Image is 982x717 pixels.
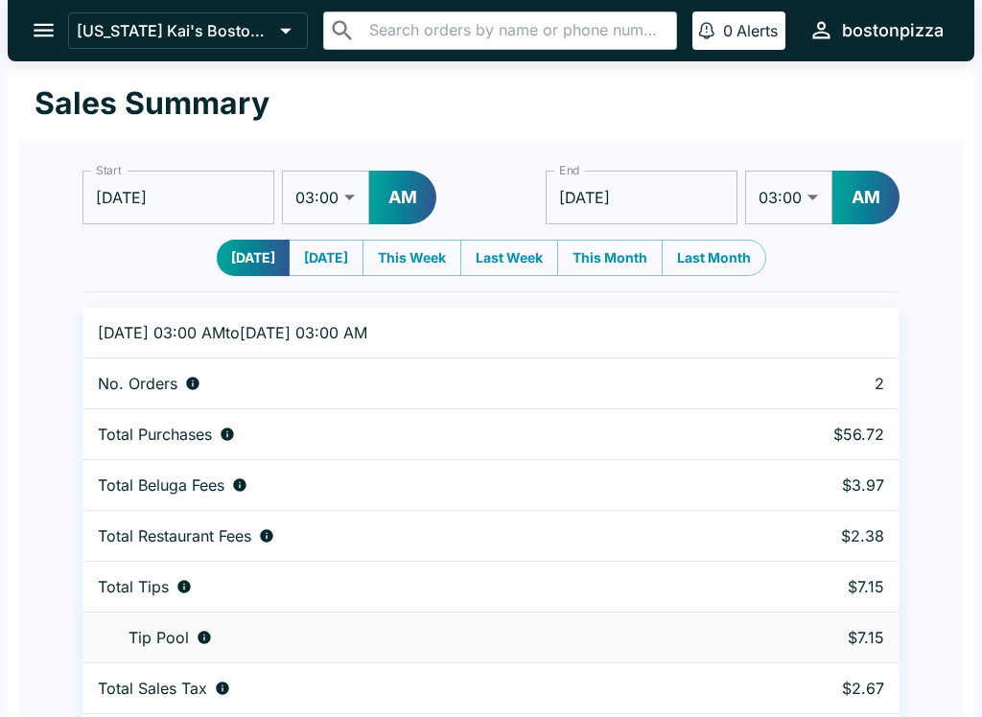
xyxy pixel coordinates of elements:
[738,679,884,698] p: $2.67
[738,475,884,495] p: $3.97
[662,240,766,276] button: Last Month
[362,240,461,276] button: This Week
[129,628,189,647] p: Tip Pool
[98,425,708,444] div: Aggregate order subtotals
[738,577,884,596] p: $7.15
[98,628,708,647] div: Tips unclaimed by a waiter
[289,240,363,276] button: [DATE]
[98,577,708,596] div: Combined individual and pooled tips
[98,526,251,545] p: Total Restaurant Fees
[77,21,272,40] p: [US_STATE] Kai's Boston Pizza
[738,628,884,647] p: $7.15
[96,162,121,178] label: Start
[19,6,68,55] button: open drawer
[460,240,558,276] button: Last Week
[369,171,436,224] button: AM
[363,17,668,44] input: Search orders by name or phone number
[98,679,708,698] div: Sales tax paid by diners
[98,577,169,596] p: Total Tips
[82,171,274,224] input: Choose date, selected date is Oct 12, 2025
[98,475,708,495] div: Fees paid by diners to Beluga
[832,171,900,224] button: AM
[736,21,778,40] p: Alerts
[98,323,708,342] p: [DATE] 03:00 AM to [DATE] 03:00 AM
[842,19,944,42] div: bostonpizza
[546,171,737,224] input: Choose date, selected date is Oct 13, 2025
[801,10,951,51] button: bostonpizza
[557,240,663,276] button: This Month
[738,526,884,545] p: $2.38
[98,374,177,393] p: No. Orders
[98,374,708,393] div: Number of orders placed
[217,240,290,276] button: [DATE]
[738,425,884,444] p: $56.72
[738,374,884,393] p: 2
[98,475,224,495] p: Total Beluga Fees
[68,12,308,49] button: [US_STATE] Kai's Boston Pizza
[559,162,580,178] label: End
[723,21,733,40] p: 0
[98,526,708,545] div: Fees paid by diners to restaurant
[98,679,207,698] p: Total Sales Tax
[35,84,269,123] h1: Sales Summary
[98,425,212,444] p: Total Purchases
